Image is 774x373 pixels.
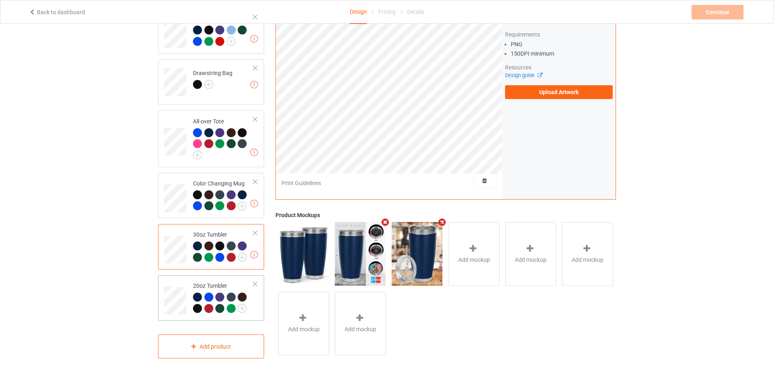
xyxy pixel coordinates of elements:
div: Details [407,0,424,23]
div: Add product [158,334,264,358]
div: Drawstring Bag [158,59,264,105]
div: Add mockup [449,222,500,286]
div: Drawstring Bag [193,69,232,88]
div: Color Changing Mug [193,179,254,210]
a: Design guide [505,73,542,79]
i: Remove mockup [380,218,390,227]
div: Add mockup [278,292,330,356]
img: exclamation icon [250,35,258,43]
span: Add mockup [515,256,546,264]
div: Add mockup [505,222,557,286]
div: Color Changing Mug [158,173,264,218]
img: svg+xml;base64,PD94bWwgdmVyc2lvbj0iMS4wIiBlbmNvZGluZz0iVVRGLTgiPz4KPHN2ZyB3aWR0aD0iMjJweCIgaGVpZ2... [238,304,247,313]
img: exclamation icon [250,149,258,156]
div: Add mockup [335,292,386,356]
span: Add mockup [572,256,603,264]
img: svg+xml;base64,PD94bWwgdmVyc2lvbj0iMS4wIiBlbmNvZGluZz0iVVRGLTgiPz4KPHN2ZyB3aWR0aD0iMjJweCIgaGVpZ2... [238,253,247,262]
span: Add mockup [345,326,376,334]
div: Design [350,0,367,24]
label: Upload Artwork [505,86,613,99]
img: svg+xml;base64,PD94bWwgdmVyc2lvbj0iMS4wIiBlbmNvZGluZz0iVVRGLTgiPz4KPHN2ZyB3aWR0aD0iMjJweCIgaGVpZ2... [204,80,213,89]
div: All-over Tote [193,117,254,157]
img: svg+xml;base64,PD94bWwgdmVyc2lvbj0iMS4wIiBlbmNvZGluZz0iVVRGLTgiPz4KPHN2ZyB3aWR0aD0iMjJweCIgaGVpZ2... [193,151,202,160]
img: regular.jpg [392,222,442,286]
div: Requirements [505,31,613,39]
li: PNG [511,40,613,48]
img: exclamation icon [250,251,258,259]
i: Remove mockup [437,218,447,227]
span: Add mockup [288,326,320,334]
div: Print Guidelines [282,179,321,188]
div: Resources [505,64,613,72]
img: exclamation icon [250,200,258,207]
img: svg+xml;base64,PD94bWwgdmVyc2lvbj0iMS4wIiBlbmNvZGluZz0iVVRGLTgiPz4KPHN2ZyB3aWR0aD0iMjJweCIgaGVpZ2... [227,37,236,46]
span: Add mockup [458,256,490,264]
img: regular.jpg [335,222,386,286]
img: regular.jpg [278,222,329,286]
div: 20oz Tumbler [193,282,254,312]
div: Add mockup [562,222,613,286]
img: svg+xml;base64,PD94bWwgdmVyc2lvbj0iMS4wIiBlbmNvZGluZz0iVVRGLTgiPz4KPHN2ZyB3aWR0aD0iMjJweCIgaGVpZ2... [238,202,247,211]
div: Tote Bag [193,15,254,45]
li: 150 DPI minimum [511,50,613,58]
div: 30oz Tumbler [158,224,264,270]
div: All-over Tote [158,110,264,167]
div: 20oz Tumbler [158,275,264,321]
img: exclamation icon [250,81,258,88]
a: Back to dashboard [29,9,85,15]
div: 30oz Tumbler [193,231,254,261]
div: Tote Bag [158,8,264,54]
div: Pricing [378,0,396,23]
div: Product Mockups [275,211,616,220]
